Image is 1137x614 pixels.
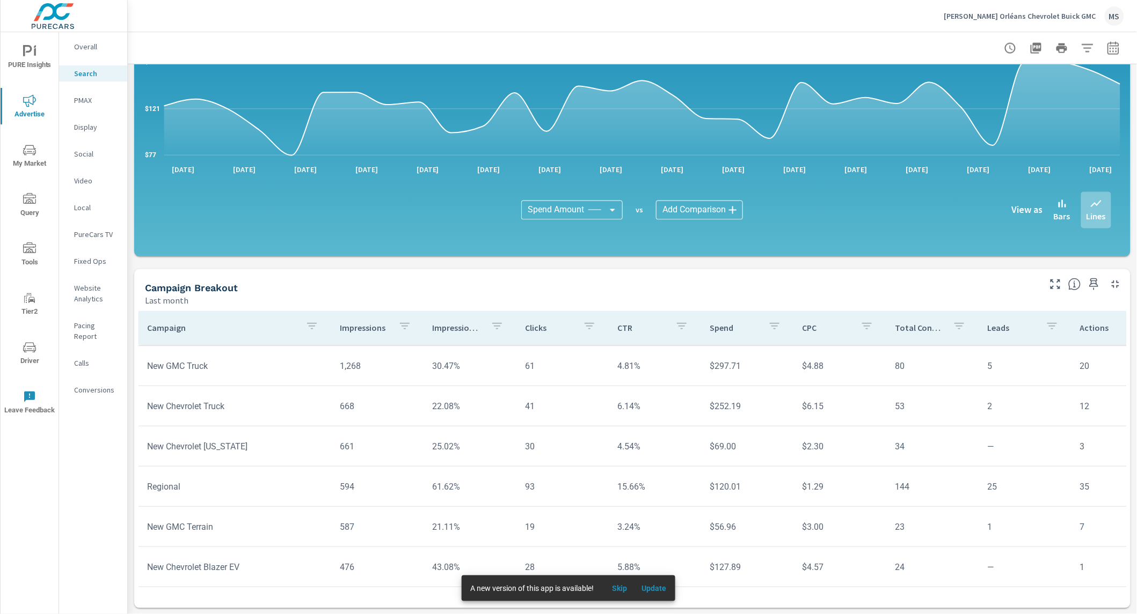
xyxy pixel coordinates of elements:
p: CPC [803,322,852,333]
div: Website Analytics [59,280,127,307]
span: Save this to your personalized report [1085,276,1103,293]
span: Spend Amount [528,205,584,216]
td: 476 [331,553,424,581]
button: Apply Filters [1077,38,1098,59]
text: $121 [145,105,160,113]
div: Add Comparison [656,201,743,220]
td: $252.19 [701,393,793,420]
span: Add Comparison [662,205,726,216]
td: — [979,553,1071,581]
td: 1 [979,513,1071,541]
td: $69.00 [701,433,793,460]
p: [DATE] [164,164,202,175]
p: Display [74,122,119,132]
span: Driver [4,341,55,367]
td: 19 [516,513,609,541]
p: [DATE] [287,164,324,175]
td: $127.89 [701,553,793,581]
p: [DATE] [654,164,691,175]
td: 661 [331,433,424,460]
p: [DATE] [225,164,263,175]
td: 23 [886,513,979,541]
p: Clicks [525,322,574,333]
span: PURE Insights [4,45,55,71]
td: New Chevrolet Blazer EV [139,553,331,581]
h5: Campaign Breakout [145,283,238,294]
span: Tools [4,242,55,269]
td: 5 [979,352,1071,380]
p: [DATE] [593,164,630,175]
p: [DATE] [837,164,875,175]
p: PMAX [74,95,119,106]
td: $4.57 [794,553,886,581]
span: A new version of this app is available! [470,584,594,593]
div: PureCars TV [59,226,127,242]
td: New Chevrolet Truck [139,393,331,420]
div: PMAX [59,92,127,108]
span: Skip [607,583,632,593]
span: Update [641,583,667,593]
p: Video [74,175,119,186]
td: 668 [331,393,424,420]
div: Spend Amount [521,201,623,220]
td: 24 [886,553,979,581]
div: nav menu [1,32,59,427]
td: 28 [516,553,609,581]
p: PureCars TV [74,229,119,240]
p: Website Analytics [74,283,119,304]
p: [DATE] [1082,164,1120,175]
button: Print Report [1051,38,1073,59]
p: Last month [145,294,188,307]
td: 53 [886,393,979,420]
div: Search [59,65,127,82]
div: Conversions [59,382,127,398]
span: Advertise [4,94,55,121]
span: Tier2 [4,292,55,318]
td: 1,268 [331,352,424,380]
td: 93 [516,473,609,500]
button: Skip [602,580,637,597]
p: Overall [74,41,119,52]
p: [DATE] [715,164,753,175]
p: vs [623,205,656,215]
td: 41 [516,393,609,420]
p: Impressions [340,322,389,333]
p: Conversions [74,384,119,395]
td: Regional [139,473,331,500]
td: New Chevrolet [US_STATE] [139,433,331,460]
button: "Export Report to PDF" [1025,38,1047,59]
td: New GMC Truck [139,352,331,380]
td: 594 [331,473,424,500]
span: My Market [4,144,55,170]
td: 6.14% [609,393,701,420]
div: Social [59,146,127,162]
p: [DATE] [1021,164,1059,175]
button: Update [637,580,671,597]
td: — [979,433,1071,460]
td: 5.88% [609,553,701,581]
p: Bars [1054,210,1070,223]
h6: View as [1012,205,1043,216]
p: Spend [710,322,759,333]
p: [DATE] [960,164,997,175]
td: 80 [886,352,979,380]
p: [DATE] [409,164,447,175]
p: [PERSON_NAME] Orléans Chevrolet Buick GMC [944,11,1096,21]
td: $3.00 [794,513,886,541]
td: 34 [886,433,979,460]
p: CTR [617,322,667,333]
p: Local [74,202,119,213]
div: Calls [59,355,127,371]
td: $120.01 [701,473,793,500]
p: [DATE] [470,164,508,175]
div: Pacing Report [59,317,127,344]
div: Fixed Ops [59,253,127,269]
td: 3.24% [609,513,701,541]
td: 22.08% [424,393,516,420]
td: $1.29 [794,473,886,500]
td: 30.47% [424,352,516,380]
div: Display [59,119,127,135]
p: Search [74,68,119,79]
p: Impression Share [433,322,482,333]
button: Select Date Range [1103,38,1124,59]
